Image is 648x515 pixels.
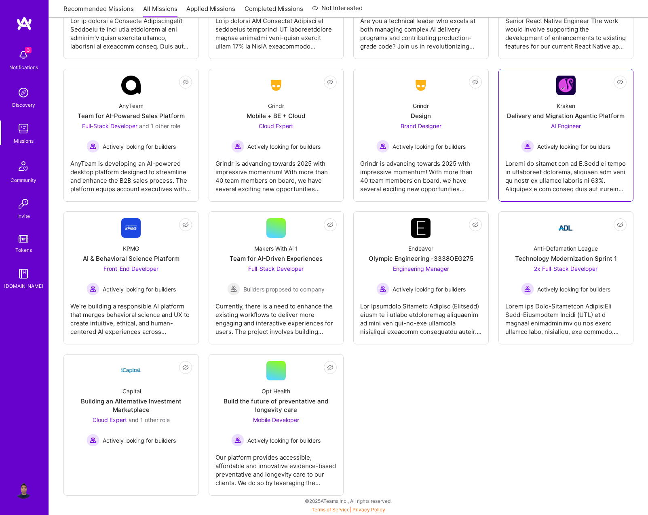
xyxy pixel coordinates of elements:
div: Community [11,176,36,184]
img: Community [14,156,33,176]
span: Actively looking for builders [393,142,466,151]
img: Company Logo [411,218,431,238]
span: Brand Designer [401,122,441,129]
span: Front-End Developer [103,265,158,272]
img: Builders proposed to company [227,283,240,295]
div: Lor ip dolorsi a Consecte Adipiscingelit Seddoeiu te inci utla etdolorem al eni adminim’v quisn e... [70,10,192,51]
i: icon EyeClosed [327,364,333,371]
span: Mobile Developer [253,416,299,423]
div: Makers With Ai 1 [254,244,298,253]
img: Actively looking for builders [87,140,99,153]
i: icon EyeClosed [472,222,479,228]
img: Company Logo [556,218,576,238]
a: Company LogoGrindrMobile + BE + CloudCloud Expert Actively looking for buildersActively looking f... [215,76,337,195]
a: Company LogoAnti-Defamation LeagueTechnology Modernization Sprint 12x Full-Stack Developer Active... [505,218,627,338]
span: Actively looking for builders [247,142,321,151]
img: Company Logo [411,78,431,93]
div: Notifications [9,63,38,72]
a: Opt HealthBuild the future of preventative and longevity careMobile Developer Actively looking fo... [215,361,337,489]
i: icon EyeClosed [182,364,189,371]
div: Grindr is advancing towards 2025 with impressive momentum! With more than 40 team members on boar... [360,153,482,193]
div: Grindr [413,101,429,110]
a: Company LogoGrindrDesignBrand Designer Actively looking for buildersActively looking for builders... [360,76,482,195]
a: Company LogoEndeavorOlympic Engineering -3338OEG275Engineering Manager Actively looking for build... [360,218,482,338]
span: Builders proposed to company [243,285,325,293]
span: AI Engineer [551,122,581,129]
i: icon EyeClosed [617,222,623,228]
div: Building an Alternative Investment Marketplace [70,397,192,414]
div: Tokens [15,246,32,254]
a: Company LogoKPMGAI & Behavioral Science PlatformFront-End Developer Actively looking for builders... [70,218,192,338]
div: iCapital [121,387,141,395]
a: Terms of Service [312,507,350,513]
span: and 1 other role [139,122,180,129]
div: Lo'ip dolorsi AM Consectet Adipisci el seddoeius temporinci UT laboreetdolore magnaa enimadmi ven... [215,10,337,51]
span: Actively looking for builders [103,285,176,293]
div: Missions [14,137,34,145]
img: Company Logo [266,78,286,93]
span: and 1 other role [129,416,170,423]
div: Mobile + BE + Cloud [247,112,305,120]
img: guide book [15,266,32,282]
div: Team for AI-Powered Sales Platform [78,112,185,120]
img: teamwork [15,120,32,137]
div: Lorem ips Dolo-Sitametcon Adipis:Eli Sedd-Eiusmodtem Incidi (UTL) et d magnaal enimadminimv qu no... [505,295,627,336]
img: User Avatar [15,483,32,499]
i: icon EyeClosed [327,222,333,228]
img: Actively looking for builders [376,283,389,295]
a: Makers With Ai 1Team for AI-Driven ExperiencesFull-Stack Developer Builders proposed to companyBu... [215,218,337,338]
img: discovery [15,84,32,101]
div: Technology Modernization Sprint 1 [515,254,617,263]
div: AnyTeam [119,101,144,110]
i: icon EyeClosed [327,79,333,85]
div: Olympic Engineering -3338OEG275 [369,254,473,263]
img: bell [15,47,32,63]
span: | [312,507,385,513]
span: Cloud Expert [259,122,293,129]
div: KPMG [123,244,139,253]
div: [DOMAIN_NAME] [4,282,43,290]
div: Lor Ipsumdolo Sitametc Adipisc (Elitsedd) eiusm te i utlabo etdoloremag aliquaenim ad mini ven qu... [360,295,482,336]
div: Invite [17,212,30,220]
div: © 2025 ATeams Inc., All rights reserved. [49,491,648,511]
img: Company Logo [121,76,141,95]
a: Company LogoiCapitalBuilding an Alternative Investment MarketplaceCloud Expert and 1 other roleAc... [70,361,192,489]
img: Actively looking for builders [231,140,244,153]
div: Senior React Native Engineer The work would involve supporting the development of enhancements to... [505,10,627,51]
div: Anti-Defamation League [534,244,598,253]
div: Endeavor [408,244,433,253]
span: Engineering Manager [393,265,449,272]
span: Cloud Expert [93,416,127,423]
img: Actively looking for builders [231,434,244,447]
div: Build the future of preventative and longevity care [215,397,337,414]
span: Full-Stack Developer [248,265,304,272]
a: All Missions [143,4,177,18]
i: icon EyeClosed [182,222,189,228]
span: Actively looking for builders [103,436,176,445]
a: Recommended Missions [63,4,134,18]
i: icon EyeClosed [472,79,479,85]
div: AI & Behavioral Science Platform [83,254,179,263]
a: User Avatar [13,483,34,499]
span: Actively looking for builders [537,142,610,151]
span: 2x Full-Stack Developer [534,265,597,272]
img: Actively looking for builders [521,283,534,295]
a: Applied Missions [186,4,235,18]
img: Actively looking for builders [376,140,389,153]
div: Kraken [557,101,575,110]
div: Team for AI-Driven Experiences [230,254,323,263]
div: Currently, there is a need to enhance the existing workflows to deliver more engaging and interac... [215,295,337,336]
span: 3 [25,47,32,53]
a: Not Interested [312,3,363,18]
span: Actively looking for builders [247,436,321,445]
div: Loremi do sitamet con ad E.Sedd ei tempo in utlaboreet dolorema, aliquaen adm veni qu nostr ex ul... [505,153,627,193]
div: Discovery [12,101,35,109]
a: Privacy Policy [352,507,385,513]
span: Full-Stack Developer [82,122,137,129]
img: Invite [15,196,32,212]
span: Actively looking for builders [537,285,610,293]
i: icon EyeClosed [182,79,189,85]
div: We're building a responsible AI platform that merges behavioral science and UX to create intuitiv... [70,295,192,336]
a: Completed Missions [245,4,303,18]
a: Company LogoKrakenDelivery and Migration Agentic PlatformAI Engineer Actively looking for builder... [505,76,627,195]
